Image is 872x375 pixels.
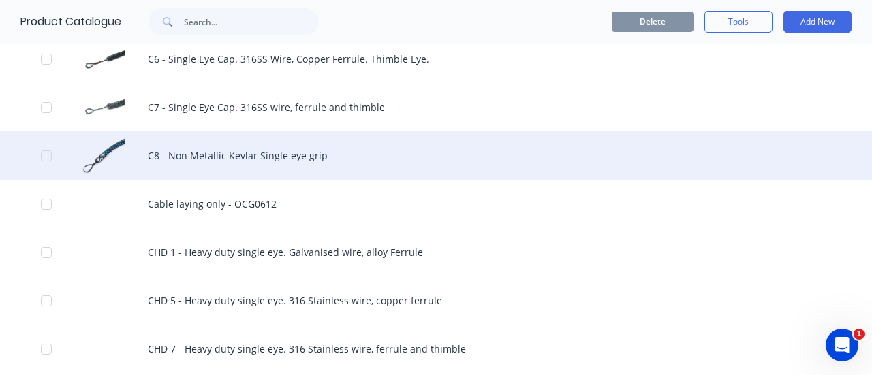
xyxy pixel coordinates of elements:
button: Add New [783,11,852,33]
button: Delete [612,12,694,32]
span: 1 [854,329,865,340]
button: Tools [704,11,773,33]
input: Search... [184,8,319,35]
iframe: Intercom live chat [826,329,858,361]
